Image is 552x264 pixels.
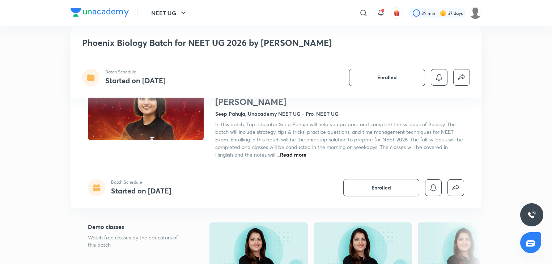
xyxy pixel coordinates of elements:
[147,6,192,20] button: NEET UG
[469,7,481,19] img: Tanya Kumari
[343,179,419,196] button: Enrolled
[391,7,403,19] button: avatar
[215,110,339,118] h4: Seep Pahuja, Unacademy NEET UG - Pro, NEET UG
[111,179,171,186] p: Batch Schedule
[88,222,186,231] h5: Demo classes
[527,210,536,219] img: ttu
[215,86,464,107] h1: Phoenix Biology Batch for NEET UG 2026 by [PERSON_NAME]
[215,121,463,158] span: In this batch, Top educator Seep Pahuja will help you prepare and complete the syllabus of Biolog...
[349,69,425,86] button: Enrolled
[88,234,186,248] p: Watch free classes by the educators of this batch
[280,151,306,158] span: Read more
[71,8,129,18] a: Company Logo
[371,184,391,191] span: Enrolled
[82,38,365,48] h1: Phoenix Biology Batch for NEET UG 2026 by [PERSON_NAME]
[87,74,205,141] img: Thumbnail
[440,9,447,17] img: streak
[111,186,171,196] h4: Started on [DATE]
[105,69,166,75] p: Batch Schedule
[105,76,166,85] h4: Started on [DATE]
[377,74,397,81] span: Enrolled
[394,10,400,16] img: avatar
[71,8,129,17] img: Company Logo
